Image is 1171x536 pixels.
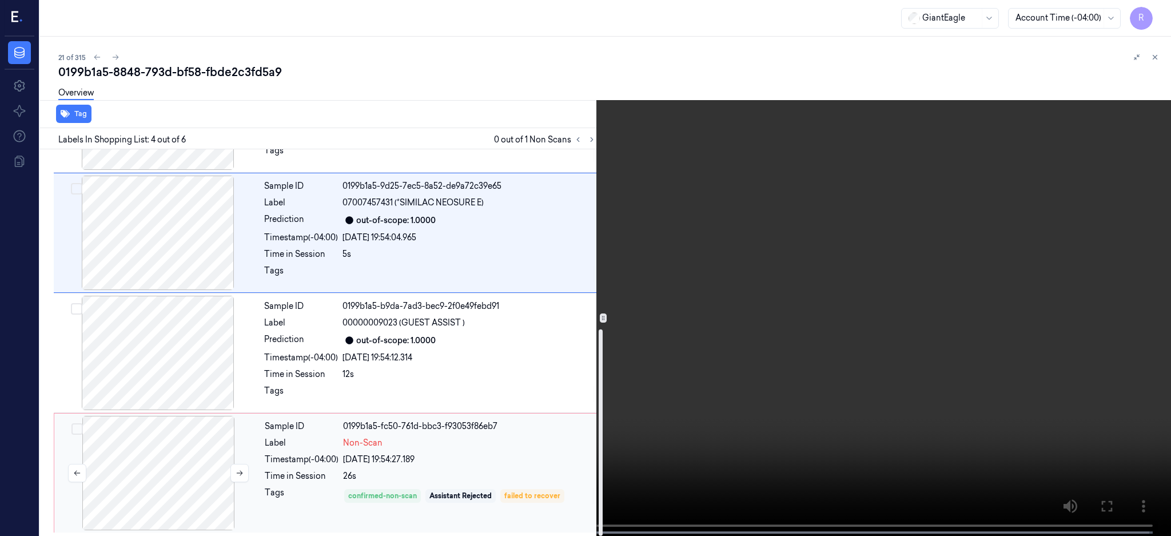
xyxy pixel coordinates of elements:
[265,420,338,432] div: Sample ID
[1130,7,1153,30] button: R
[265,437,338,449] div: Label
[56,105,91,123] button: Tag
[58,87,94,100] a: Overview
[342,232,596,244] div: [DATE] 19:54:04.965
[504,491,560,501] div: failed to recover
[264,232,338,244] div: Timestamp (-04:00)
[58,64,1162,80] div: 0199b1a5-8848-793d-bf58-fbde2c3fd5a9
[264,317,338,329] div: Label
[264,385,338,403] div: Tags
[264,333,338,347] div: Prediction
[264,352,338,364] div: Timestamp (-04:00)
[264,265,338,283] div: Tags
[342,352,596,364] div: [DATE] 19:54:12.314
[264,213,338,227] div: Prediction
[342,197,484,209] span: 07007457431 (*SIMILAC NEOSURE E)
[71,183,82,194] button: Select row
[342,248,596,260] div: 5s
[356,215,436,227] div: out-of-scope: 1.0000
[265,454,338,466] div: Timestamp (-04:00)
[264,180,338,192] div: Sample ID
[264,368,338,380] div: Time in Session
[342,368,596,380] div: 12s
[343,470,596,482] div: 26s
[348,491,417,501] div: confirmed-non-scan
[264,145,338,163] div: Tags
[356,335,436,347] div: out-of-scope: 1.0000
[342,300,596,312] div: 0199b1a5-b9da-7ad3-bec9-2f0e49febd91
[343,437,383,449] span: Non-Scan
[71,303,82,315] button: Select row
[58,134,186,146] span: Labels In Shopping List: 4 out of 6
[494,133,599,146] span: 0 out of 1 Non Scans
[265,470,338,482] div: Time in Session
[429,491,492,501] div: Assistant Rejected
[265,487,338,505] div: Tags
[264,248,338,260] div: Time in Session
[264,197,338,209] div: Label
[342,317,465,329] span: 00000009023 (GUEST ASSIST )
[342,180,596,192] div: 0199b1a5-9d25-7ec5-8a52-de9a72c39e65
[264,300,338,312] div: Sample ID
[58,53,86,62] span: 21 of 315
[343,420,596,432] div: 0199b1a5-fc50-761d-bbc3-f93053f86eb7
[343,454,596,466] div: [DATE] 19:54:27.189
[71,423,83,435] button: Select row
